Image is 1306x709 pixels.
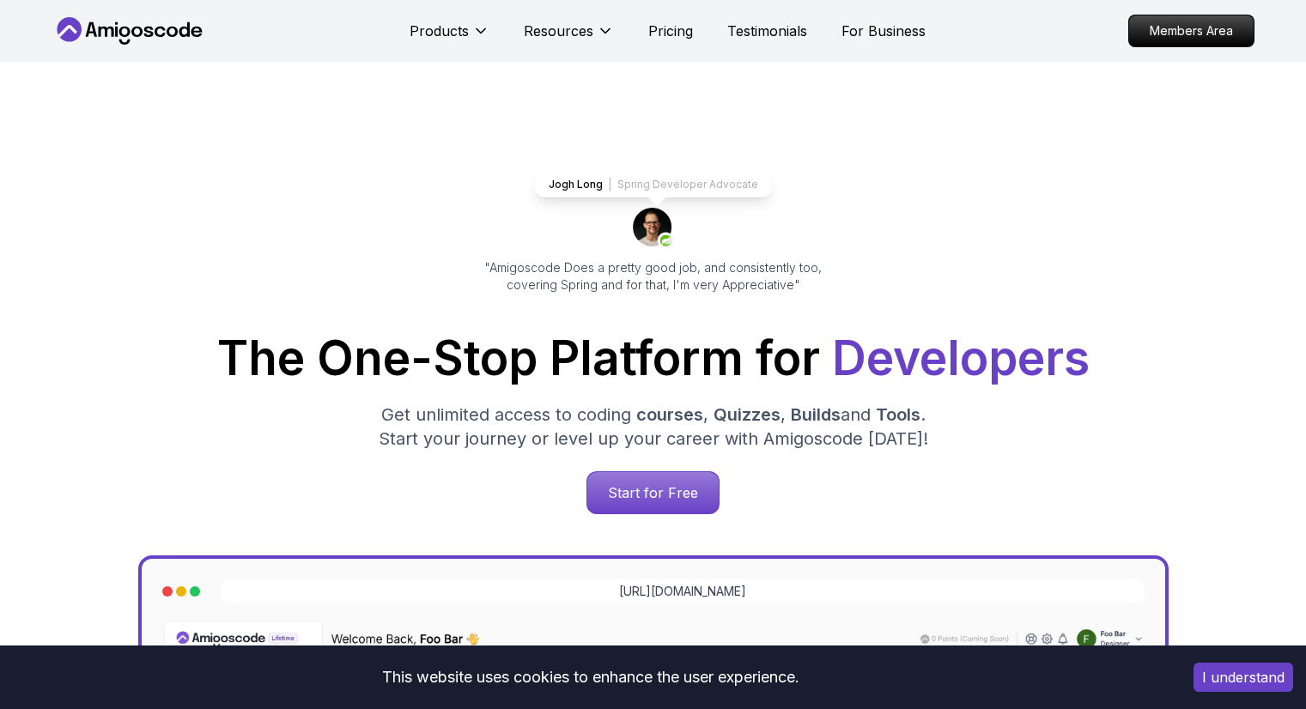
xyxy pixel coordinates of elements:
[636,404,703,425] span: courses
[714,404,781,425] span: Quizzes
[791,404,841,425] span: Builds
[648,21,693,41] a: Pricing
[586,471,720,514] a: Start for Free
[66,335,1241,382] h1: The One-Stop Platform for
[617,178,758,191] p: Spring Developer Advocate
[1194,663,1293,692] button: Accept cookies
[410,21,489,55] button: Products
[832,330,1090,386] span: Developers
[619,583,746,600] a: [URL][DOMAIN_NAME]
[461,259,846,294] p: "Amigoscode Does a pretty good job, and consistently too, covering Spring and for that, I'm very ...
[876,404,920,425] span: Tools
[1128,15,1254,47] a: Members Area
[587,472,719,513] p: Start for Free
[524,21,614,55] button: Resources
[549,178,603,191] p: Jogh Long
[13,658,1168,696] div: This website uses cookies to enhance the user experience.
[727,21,807,41] a: Testimonials
[1129,15,1254,46] p: Members Area
[633,208,674,249] img: josh long
[410,21,469,41] p: Products
[365,403,942,451] p: Get unlimited access to coding , , and . Start your journey or level up your career with Amigosco...
[524,21,593,41] p: Resources
[841,21,926,41] a: For Business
